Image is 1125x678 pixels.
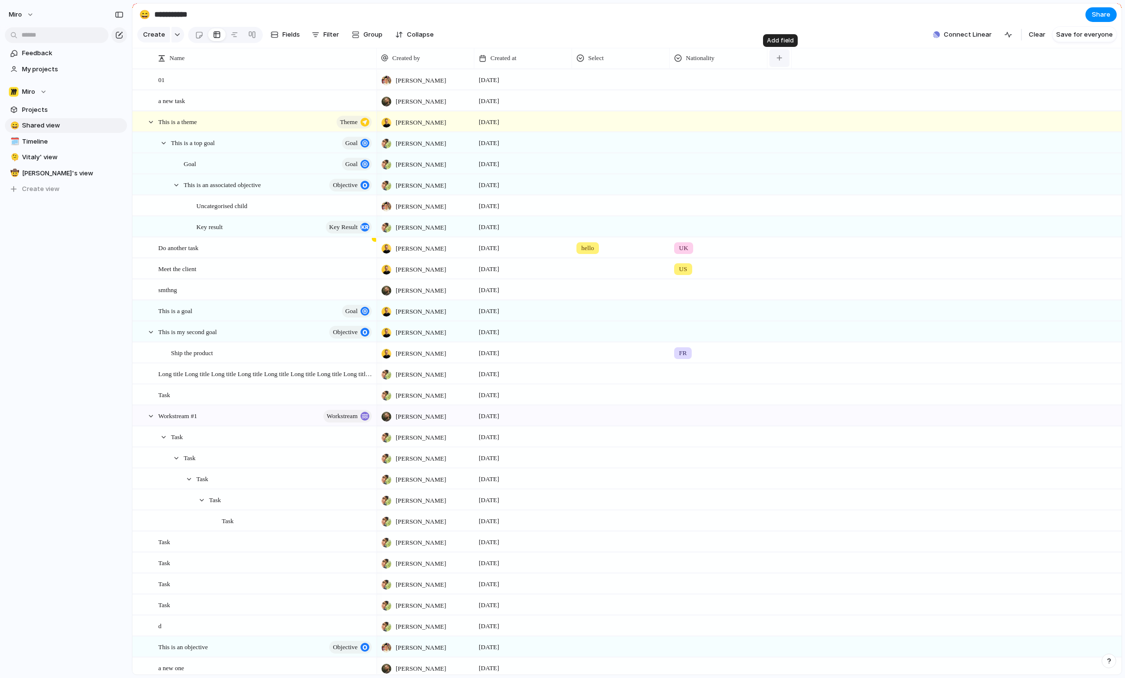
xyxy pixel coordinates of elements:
[347,27,387,42] button: Group
[158,536,170,547] span: Task
[22,184,60,194] span: Create view
[22,137,124,147] span: Timeline
[396,475,446,485] span: [PERSON_NAME]
[143,30,165,40] span: Create
[158,242,198,253] span: Do another task
[479,558,499,568] span: [DATE]
[196,200,247,211] span: Uncategorised child
[5,46,127,61] a: Feedback
[396,328,446,338] span: [PERSON_NAME]
[9,137,19,147] button: 🗓️
[396,349,446,359] span: [PERSON_NAME]
[396,202,446,212] span: [PERSON_NAME]
[490,53,516,63] span: Created at
[396,664,446,674] span: [PERSON_NAME]
[1085,7,1117,22] button: Share
[396,433,446,443] span: [PERSON_NAME]
[137,27,170,42] button: Create
[196,221,223,232] span: Key result
[22,105,124,115] span: Projects
[5,62,127,77] a: My projects
[22,64,124,74] span: My projects
[5,166,127,181] a: 🤠[PERSON_NAME]'s view
[5,134,127,149] a: 🗓️Timeline
[929,27,996,42] button: Connect Linear
[363,30,382,40] span: Group
[342,137,372,149] button: goal
[326,221,372,233] button: key result
[479,621,499,631] span: [DATE]
[581,243,594,253] span: hello
[479,390,499,400] span: [DATE]
[479,264,499,274] span: [DATE]
[10,136,17,147] div: 🗓️
[342,158,372,170] button: goal
[4,7,39,22] button: miro
[396,286,446,296] span: [PERSON_NAME]
[158,578,170,589] span: Task
[396,97,446,106] span: [PERSON_NAME]
[329,641,372,654] button: objective
[22,121,124,130] span: Shared view
[9,169,19,178] button: 🤠
[396,412,446,422] span: [PERSON_NAME]
[479,516,499,526] span: [DATE]
[396,391,446,401] span: [PERSON_NAME]
[479,453,499,463] span: [DATE]
[171,347,213,358] span: Ship the product
[5,103,127,117] a: Projects
[345,157,358,171] span: goal
[222,515,233,526] span: Task
[1029,30,1045,40] span: Clear
[479,75,499,85] span: [DATE]
[308,27,343,42] button: Filter
[10,120,17,131] div: 😄
[396,559,446,569] span: [PERSON_NAME]
[158,284,177,295] span: smthng
[5,85,127,99] button: Miro
[396,496,446,506] span: [PERSON_NAME]
[327,409,358,423] span: workstream
[158,368,373,379] span: Long title Long title Long title Long title Long title Long title Long title Long title Long titl...
[479,663,499,673] span: [DATE]
[479,96,499,106] span: [DATE]
[391,27,438,42] button: Collapse
[679,264,687,274] span: US
[479,159,499,169] span: [DATE]
[479,117,499,127] span: [DATE]
[9,152,19,162] button: 🫠
[396,622,446,632] span: [PERSON_NAME]
[396,601,446,611] span: [PERSON_NAME]
[5,150,127,165] a: 🫠Vitaly' view
[329,220,358,234] span: key result
[196,473,208,484] span: Task
[340,115,358,129] span: theme
[22,169,124,178] span: [PERSON_NAME]'s view
[396,160,446,169] span: [PERSON_NAME]
[5,118,127,133] div: 😄Shared view
[479,432,499,442] span: [DATE]
[407,30,434,40] span: Collapse
[184,179,261,190] span: This is an associated objective
[479,579,499,589] span: [DATE]
[137,7,152,22] button: 😄
[1025,27,1049,42] button: Clear
[479,138,499,148] span: [DATE]
[337,116,372,128] button: theme
[588,53,604,63] span: Select
[342,305,372,318] button: goal
[158,116,197,127] span: This is a theme
[479,243,499,253] span: [DATE]
[1052,27,1117,42] button: Save for everyone
[396,76,446,85] span: [PERSON_NAME]
[323,30,339,40] span: Filter
[396,181,446,191] span: [PERSON_NAME]
[479,348,499,358] span: [DATE]
[396,139,446,148] span: [PERSON_NAME]
[479,642,499,652] span: [DATE]
[158,410,197,421] span: Workstream #1
[479,285,499,295] span: [DATE]
[1056,30,1113,40] span: Save for everyone
[396,517,446,527] span: [PERSON_NAME]
[170,53,185,63] span: Name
